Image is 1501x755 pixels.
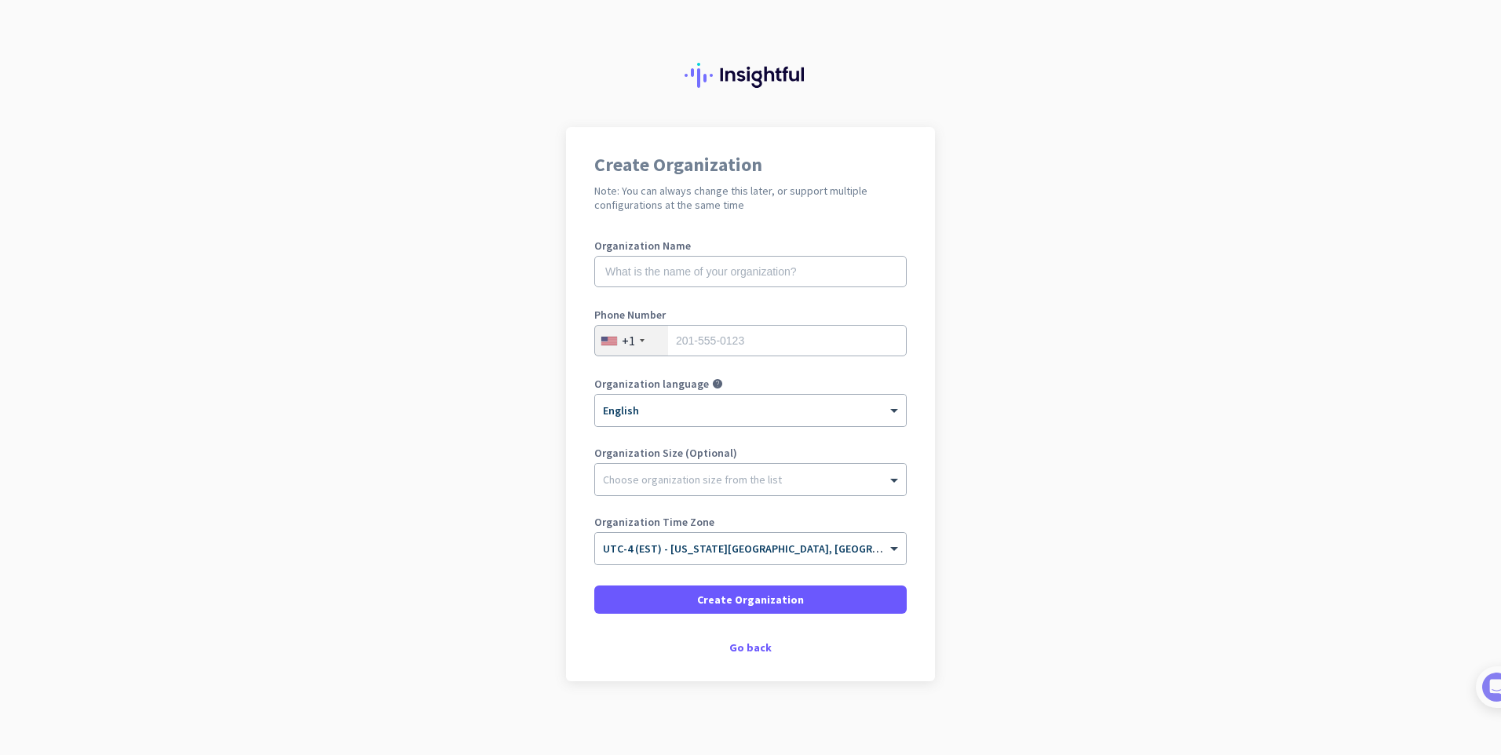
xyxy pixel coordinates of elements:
[594,240,907,251] label: Organization Name
[697,592,804,607] span: Create Organization
[594,325,907,356] input: 201-555-0123
[594,309,907,320] label: Phone Number
[594,585,907,614] button: Create Organization
[594,256,907,287] input: What is the name of your organization?
[594,447,907,458] label: Organization Size (Optional)
[594,642,907,653] div: Go back
[622,333,635,348] div: +1
[594,516,907,527] label: Organization Time Zone
[685,63,816,88] img: Insightful
[594,378,709,389] label: Organization language
[594,155,907,174] h1: Create Organization
[712,378,723,389] i: help
[594,184,907,212] h2: Note: You can always change this later, or support multiple configurations at the same time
